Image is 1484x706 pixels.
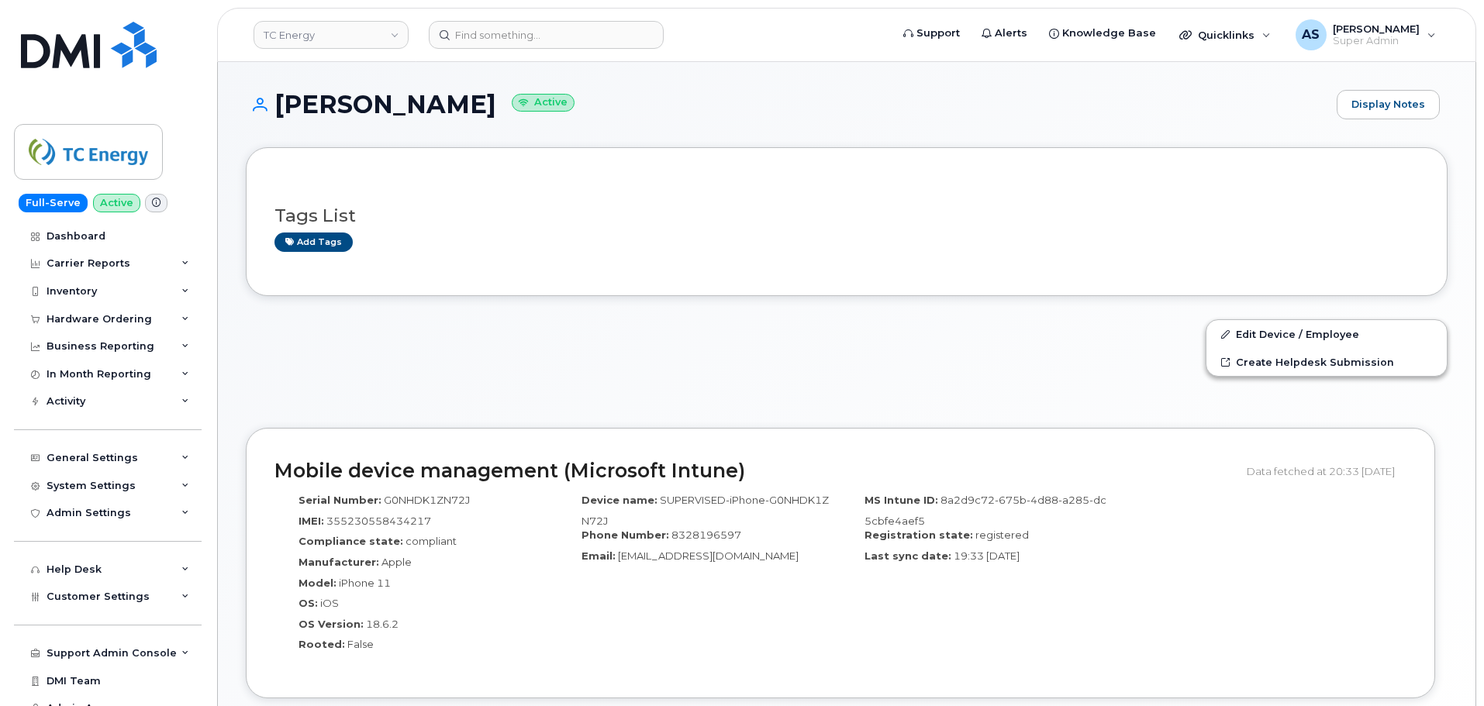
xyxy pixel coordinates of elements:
[299,617,364,632] label: OS Version:
[1247,456,1406,486] div: Data fetched at 20:33 [DATE]
[299,514,324,529] label: IMEI:
[274,206,1419,226] h3: Tags List
[975,529,1029,541] span: registered
[582,549,616,563] label: Email:
[512,94,575,112] small: Active
[582,493,657,508] label: Device name:
[299,555,379,570] label: Manufacturer:
[865,528,973,542] label: Registration state:
[1337,90,1440,119] a: Display Notes
[384,494,470,506] span: G0NHDK1ZN72J
[582,494,829,527] span: SUPERVISED-iPhone-G0NHDK1ZN72J
[299,493,381,508] label: Serial Number:
[1206,348,1447,376] a: Create Helpdesk Submission
[865,493,938,508] label: MS Intune ID:
[671,529,741,541] span: 8328196597
[381,556,412,568] span: Apple
[406,535,457,547] span: compliant
[339,577,391,589] span: iPhone 11
[347,638,374,650] span: False
[618,549,799,562] span: [EMAIL_ADDRESS][DOMAIN_NAME]
[320,597,339,609] span: iOS
[299,596,318,611] label: OS:
[1206,320,1447,348] a: Edit Device / Employee
[865,494,1106,527] span: 8a2d9c72-675b-4d88-a285-dc5cbfe4aef5
[865,549,951,563] label: Last sync date:
[299,534,403,549] label: Compliance state:
[274,460,1235,482] h2: Mobile device management (Microsoft Intune)
[299,637,345,652] label: Rooted:
[274,232,353,252] a: Add tags
[326,515,431,527] span: 355230558434217
[246,91,1329,118] h1: [PERSON_NAME]
[299,576,336,591] label: Model:
[582,528,669,542] label: Phone Number:
[366,618,399,630] span: 18.6.2
[954,549,1020,562] span: 19:33 [DATE]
